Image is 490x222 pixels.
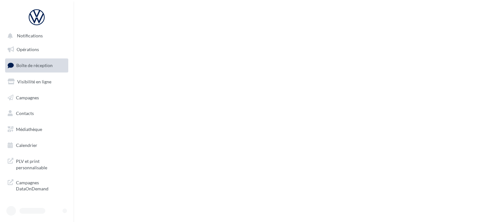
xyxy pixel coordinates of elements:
[16,95,39,100] span: Campagnes
[4,123,70,136] a: Médiathèque
[4,58,70,72] a: Boîte de réception
[17,47,39,52] span: Opérations
[4,139,70,152] a: Calendrier
[4,75,70,88] a: Visibilité en ligne
[4,107,70,120] a: Contacts
[4,43,70,56] a: Opérations
[17,79,51,84] span: Visibilité en ligne
[16,126,42,132] span: Médiathèque
[4,91,70,104] a: Campagnes
[4,176,70,195] a: Campagnes DataOnDemand
[4,154,70,173] a: PLV et print personnalisable
[16,142,37,148] span: Calendrier
[16,178,66,192] span: Campagnes DataOnDemand
[17,33,43,39] span: Notifications
[16,157,66,171] span: PLV et print personnalisable
[16,63,53,68] span: Boîte de réception
[16,111,34,116] span: Contacts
